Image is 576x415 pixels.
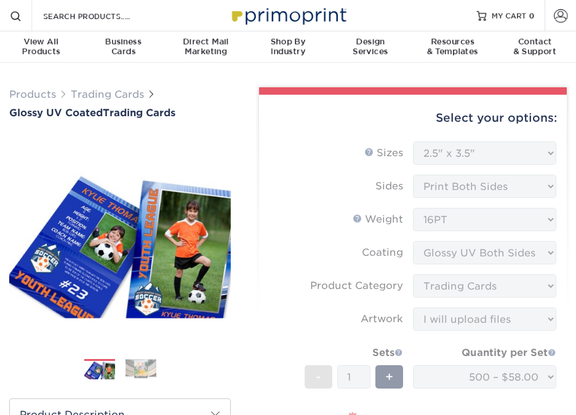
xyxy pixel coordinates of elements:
[269,95,557,141] div: Select your options:
[164,37,247,57] div: Marketing
[84,359,115,381] img: Trading Cards 01
[534,373,564,403] iframe: Intercom live chat
[329,37,412,57] div: Services
[329,37,412,47] span: Design
[82,31,165,64] a: BusinessCards
[164,31,247,64] a: Direct MailMarketing
[126,360,156,379] img: Trading Cards 02
[529,11,535,20] span: 0
[492,10,527,21] span: MY CART
[412,37,494,57] div: & Templates
[9,165,231,318] img: Glossy UV Coated 01
[9,89,56,100] a: Products
[226,2,350,28] img: Primoprint
[9,107,231,119] h1: Trading Cards
[82,37,165,57] div: Cards
[247,37,329,57] div: Industry
[494,37,576,47] span: Contact
[42,9,162,23] input: SEARCH PRODUCTS.....
[3,377,105,411] iframe: Google Customer Reviews
[82,37,165,47] span: Business
[329,31,412,64] a: DesignServices
[247,37,329,47] span: Shop By
[9,107,231,119] a: Glossy UV CoatedTrading Cards
[412,31,494,64] a: Resources& Templates
[494,37,576,57] div: & Support
[494,31,576,64] a: Contact& Support
[164,37,247,47] span: Direct Mail
[247,31,329,64] a: Shop ByIndustry
[71,89,144,100] a: Trading Cards
[412,37,494,47] span: Resources
[9,107,103,119] span: Glossy UV Coated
